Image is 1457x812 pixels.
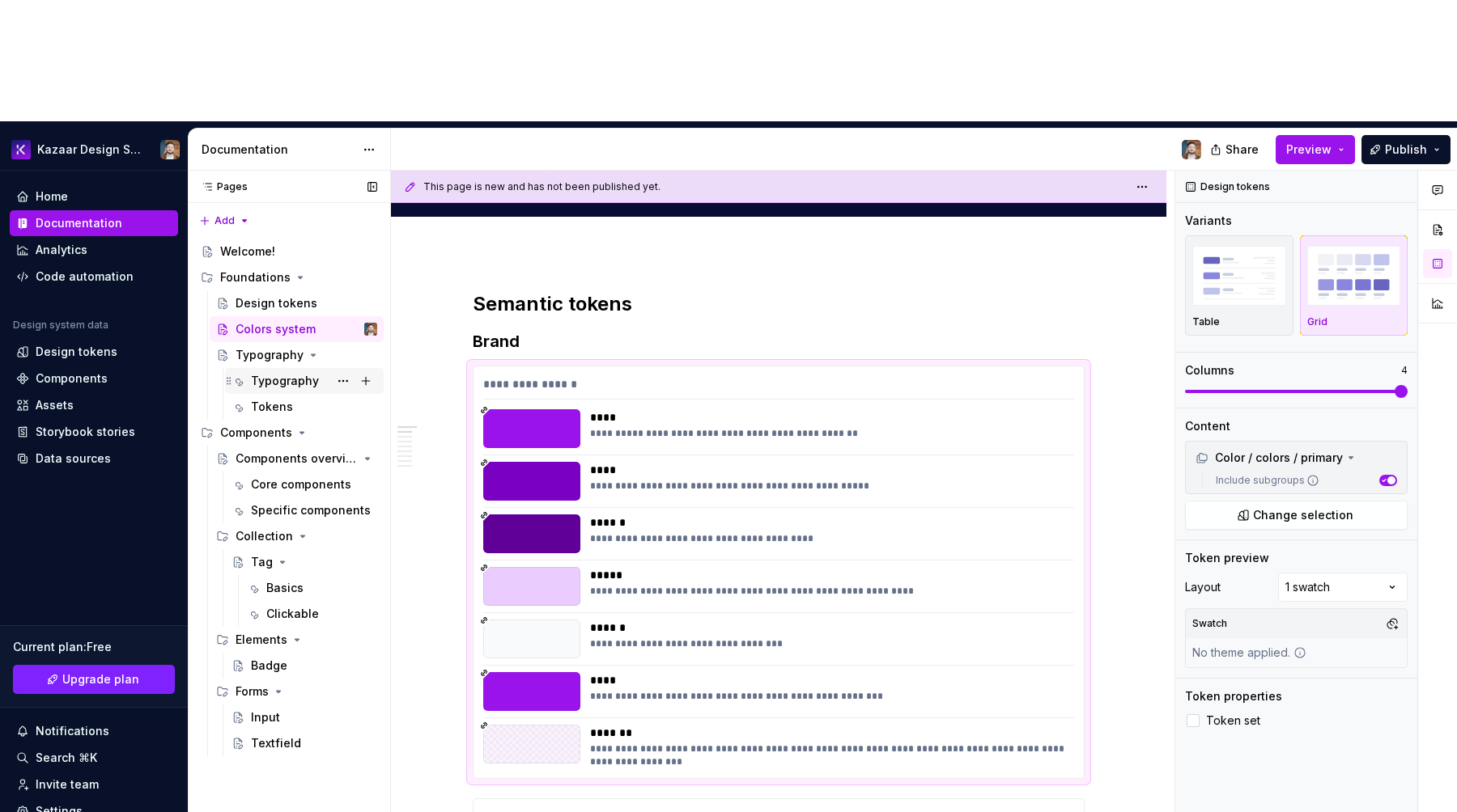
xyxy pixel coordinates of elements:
[210,342,384,368] a: Typography
[36,450,111,467] div: Data sources
[266,606,319,622] div: Clickable
[423,180,661,193] span: This page is new and has not been published yet.
[240,575,384,601] a: Basics
[194,420,384,446] div: Components
[10,392,178,418] a: Assets
[10,237,178,263] a: Analytics
[36,188,68,205] div: Home
[210,523,384,549] div: Collection
[251,554,273,570] div: Tag
[251,735,301,751] div: Textfield
[10,210,178,236] a: Documentation
[236,683,269,700] div: Forms
[1361,135,1451,164] button: Publish
[36,776,99,793] div: Invite team
[1307,315,1327,328] p: Grid
[220,243,275,260] div: Welcome!
[220,425,292,441] div: Components
[210,290,384,316] a: Design tokens
[225,730,384,756] a: Textfield
[62,671,139,687] span: Upgrade plan
[36,397,74,413] div: Assets
[266,580,304,596] div: Basics
[251,399,293,415] div: Tokens
[1253,507,1353,523] span: Change selection
[1189,445,1404,471] div: Color / colors / primary
[36,723,109,739] div: Notifications
[194,239,384,264] a: Welcome!
[202,142,355,158] div: Documentation
[1276,135,1355,164] button: Preview
[210,627,384,653] div: Elements
[194,239,384,756] div: Page tree
[251,709,280,725] div: Input
[1300,235,1408,336] button: placeholderGrid
[37,142,141,158] div: Kazaar Design System
[1185,362,1234,379] div: Columns
[251,502,371,518] div: Specific components
[251,373,319,389] div: Typography
[1185,579,1221,595] div: Layout
[10,772,178,797] a: Invite team
[225,472,384,497] a: Core components
[473,291,1085,317] h2: Semantic tokens
[10,446,178,472] a: Data sources
[36,424,135,440] div: Storybook stories
[251,476,351,493] div: Core components
[1189,612,1230,635] div: Swatch
[1401,364,1408,377] p: 4
[13,319,108,332] div: Design system data
[10,184,178,209] a: Home
[1192,315,1220,328] p: Table
[220,269,291,285] div: Foundations
[194,180,248,193] div: Pages
[1286,142,1332,158] span: Preview
[10,366,178,391] a: Components
[194,264,384,290] div: Foundations
[225,704,384,730] a: Input
[1225,142,1259,158] span: Share
[240,601,384,627] a: Clickable
[10,419,178,445] a: Storybook stories
[1185,213,1232,229] div: Variants
[1185,501,1408,530] button: Change selection
[1185,550,1269,566] div: Token preview
[160,140,180,159] img: Frederic
[210,446,384,472] a: Components overview
[3,132,185,167] button: Kazaar Design SystemFrederic
[11,140,31,159] img: 430d0a0e-ca13-4282-b224-6b37fab85464.png
[36,370,108,387] div: Components
[1209,474,1319,487] label: Include subgroups
[10,264,178,290] a: Code automation
[36,344,117,360] div: Design tokens
[236,295,317,311] div: Design tokens
[251,658,287,674] div: Badge
[1182,140,1201,159] img: Frederic
[364,323,377,336] img: Frederic
[1185,418,1230,434] div: Content
[473,330,1085,353] h3: Brand
[13,665,175,694] a: Upgrade plan
[1186,638,1313,667] div: No theme applied.
[236,347,304,363] div: Typography
[36,269,134,285] div: Code automation
[225,394,384,420] a: Tokens
[1185,235,1293,336] button: placeholderTable
[225,368,384,394] a: Typography
[236,321,316,337] div: Colors system
[10,718,178,744] button: Notifications
[36,215,122,231] div: Documentation
[1307,246,1401,305] img: placeholder
[225,497,384,523] a: Specific components
[225,653,384,679] a: Badge
[1196,450,1343,466] div: Color / colors / primary
[10,745,178,771] button: Search ⌘K
[194,209,255,232] button: Add
[10,339,178,365] a: Design tokens
[236,450,358,467] div: Components overview
[210,679,384,704] div: Forms
[1202,135,1269,164] button: Share
[36,242,87,258] div: Analytics
[1206,714,1260,727] span: Token set
[215,214,235,227] span: Add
